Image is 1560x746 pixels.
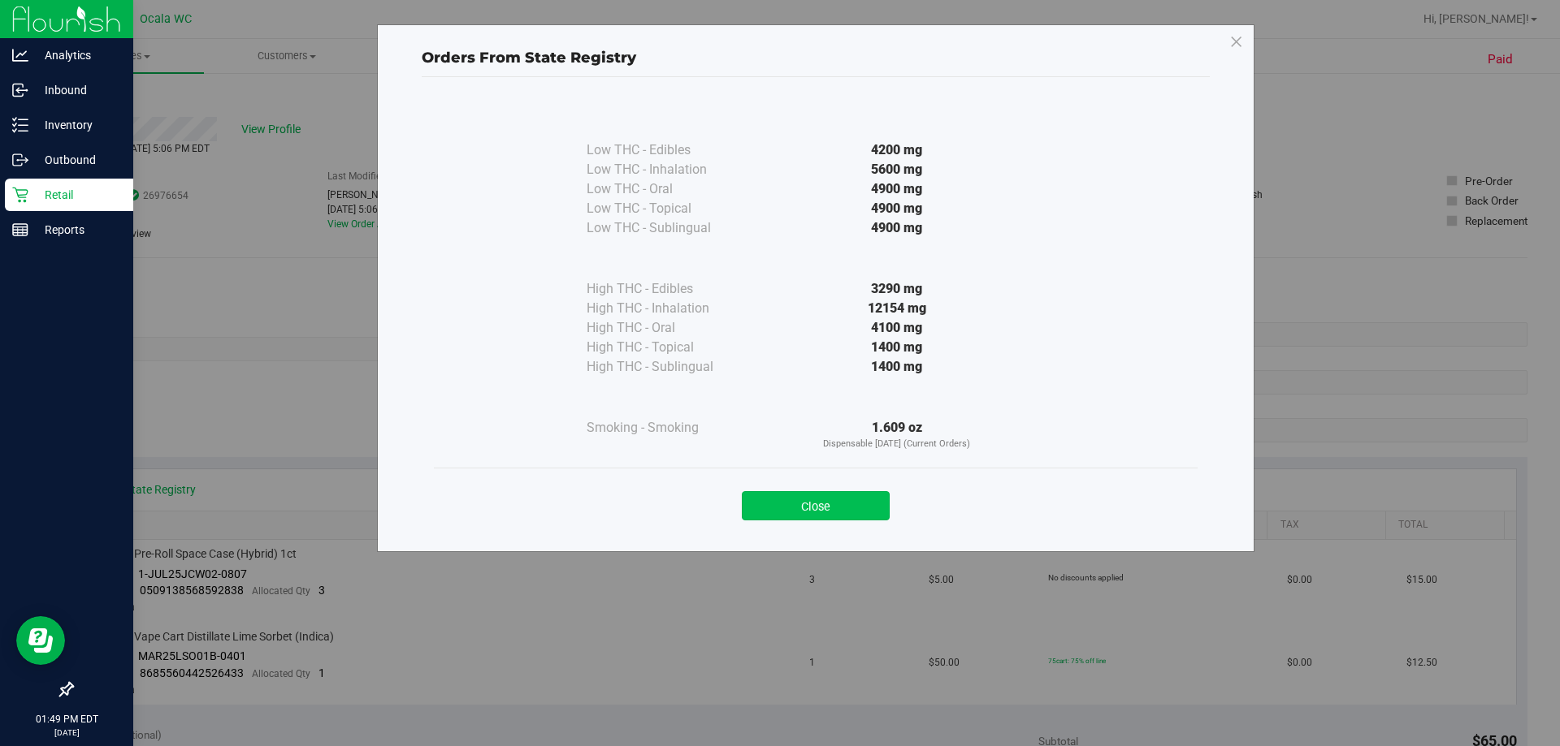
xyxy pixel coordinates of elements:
div: Low THC - Edibles [587,140,749,160]
p: Dispensable [DATE] (Current Orders) [749,438,1045,451]
div: 3290 mg [749,279,1045,299]
inline-svg: Reports [12,222,28,238]
div: 4100 mg [749,318,1045,338]
inline-svg: Analytics [12,47,28,63]
div: High THC - Sublingual [587,357,749,377]
div: 1400 mg [749,338,1045,357]
p: Retail [28,185,126,205]
p: Analytics [28,45,126,65]
p: Inventory [28,115,126,135]
p: Inbound [28,80,126,100]
div: 12154 mg [749,299,1045,318]
div: 1400 mg [749,357,1045,377]
p: [DATE] [7,727,126,739]
div: 4900 mg [749,199,1045,218]
div: Smoking - Smoking [587,418,749,438]
button: Close [742,491,890,520]
div: 4900 mg [749,179,1045,199]
div: 5600 mg [749,160,1045,179]
inline-svg: Inventory [12,117,28,133]
div: High THC - Edibles [587,279,749,299]
div: 4200 mg [749,140,1045,160]
p: Reports [28,220,126,239]
div: High THC - Inhalation [587,299,749,318]
p: Outbound [28,150,126,170]
inline-svg: Inbound [12,82,28,98]
div: 4900 mg [749,218,1045,238]
span: Orders From State Registry [422,49,636,67]
div: Low THC - Oral [587,179,749,199]
inline-svg: Retail [12,187,28,203]
div: Low THC - Inhalation [587,160,749,179]
div: High THC - Oral [587,318,749,338]
div: Low THC - Topical [587,199,749,218]
div: High THC - Topical [587,338,749,357]
div: 1.609 oz [749,418,1045,451]
div: Low THC - Sublingual [587,218,749,238]
p: 01:49 PM EDT [7,712,126,727]
iframe: Resource center [16,616,65,665]
inline-svg: Outbound [12,152,28,168]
